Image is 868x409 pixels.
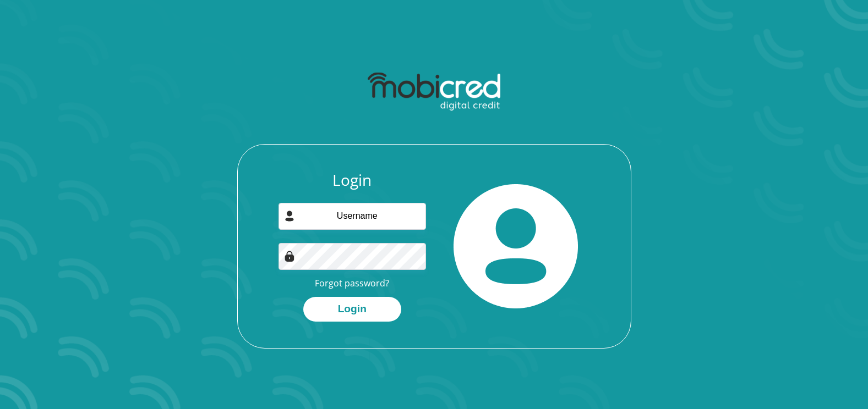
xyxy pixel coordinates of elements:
[315,277,389,289] a: Forgot password?
[279,203,426,230] input: Username
[284,211,295,222] img: user-icon image
[368,73,500,111] img: mobicred logo
[284,251,295,262] img: Image
[303,297,401,322] button: Login
[279,171,426,190] h3: Login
